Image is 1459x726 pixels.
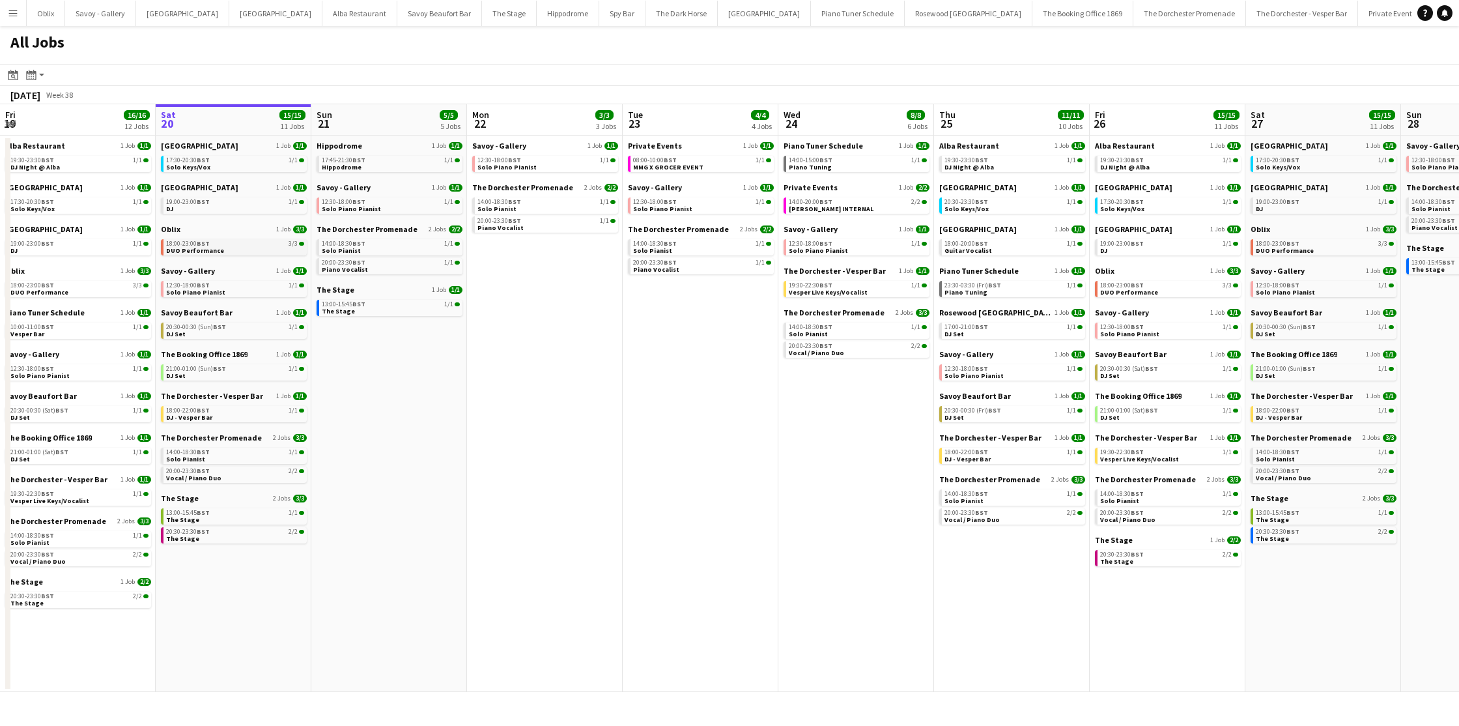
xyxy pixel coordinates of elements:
[508,216,521,225] span: BST
[444,199,453,205] span: 1/1
[789,240,832,247] span: 12:30-18:00
[905,1,1032,26] button: Rosewood [GEOGRAPHIC_DATA]
[944,246,992,255] span: Guitar Vocalist
[5,182,83,192] span: Goring Hotel
[289,157,298,164] span: 1/1
[789,239,927,254] a: 12:30-18:00BST1/1Solo Piano Pianist
[664,239,677,248] span: BST
[939,182,1085,224] div: [GEOGRAPHIC_DATA]1 Job1/120:30-23:30BST1/1Solo Keys/Vox
[911,199,920,205] span: 2/2
[161,141,307,182] div: [GEOGRAPHIC_DATA]1 Job1/117:30-20:30BST1/1Solo Keys/Vox
[477,197,616,212] a: 14:00-18:30BST1/1Solo Pianist
[1100,246,1107,255] span: DJ
[628,182,774,192] a: Savoy - Gallery1 Job1/1
[322,246,361,255] span: Solo Pianist
[1251,182,1396,224] div: [GEOGRAPHIC_DATA]1 Job1/119:00-23:00BST1/1DJ
[740,225,758,233] span: 2 Jobs
[1251,182,1328,192] span: NYX Hotel
[1251,141,1328,151] span: Goring Hotel
[1366,142,1380,150] span: 1 Job
[1095,182,1241,224] div: [GEOGRAPHIC_DATA]1 Job1/117:30-20:30BST1/1Solo Keys/Vox
[1100,199,1144,205] span: 17:30-20:30
[1095,224,1241,234] a: [GEOGRAPHIC_DATA]1 Job1/1
[633,157,677,164] span: 08:00-10:00
[1442,258,1455,267] span: BST
[166,239,304,254] a: 18:00-23:00BST3/3DUO Performance
[1286,197,1299,206] span: BST
[5,224,151,234] a: [GEOGRAPHIC_DATA]1 Job1/1
[664,258,677,267] span: BST
[1411,157,1455,164] span: 12:30-18:00
[784,141,929,182] div: Piano Tuner Schedule1 Job1/114:00-15:00BST1/1Piano Tuning
[1256,239,1394,254] a: 18:00-23:00BST3/3DUO Performance
[1055,225,1069,233] span: 1 Job
[784,224,929,266] div: Savoy - Gallery1 Job1/112:30-18:00BST1/1Solo Piano Pianist
[1256,246,1314,255] span: DUO Performance
[10,199,54,205] span: 17:30-20:30
[137,142,151,150] span: 1/1
[133,240,142,247] span: 1/1
[1251,224,1396,234] a: Oblix1 Job3/3
[472,182,573,192] span: The Dorchester Promenade
[975,239,988,248] span: BST
[317,182,462,224] div: Savoy - Gallery1 Job1/112:30-18:00BST1/1Solo Piano Pianist
[939,141,999,151] span: Alba Restaurant
[760,225,774,233] span: 2/2
[276,225,290,233] span: 1 Job
[1251,141,1396,182] div: [GEOGRAPHIC_DATA]1 Job1/117:30-20:30BST1/1Solo Keys/Vox
[477,156,616,171] a: 12:30-18:00BST1/1Solo Piano Pianist
[477,224,524,232] span: Piano Vocalist
[819,156,832,164] span: BST
[1095,182,1241,192] a: [GEOGRAPHIC_DATA]1 Job1/1
[10,239,149,254] a: 19:00-23:00BST1/1DJ
[1210,184,1225,192] span: 1 Job
[760,142,774,150] span: 1/1
[10,157,54,164] span: 19:30-23:30
[975,156,988,164] span: BST
[718,1,811,26] button: [GEOGRAPHIC_DATA]
[1100,240,1144,247] span: 19:00-23:00
[120,184,135,192] span: 1 Job
[1071,142,1085,150] span: 1/1
[161,141,307,151] a: [GEOGRAPHIC_DATA]1 Job1/1
[633,205,692,213] span: Solo Piano Pianist
[472,182,618,192] a: The Dorchester Promenade2 Jobs2/2
[1095,141,1241,151] a: Alba Restaurant1 Job1/1
[1223,240,1232,247] span: 1/1
[645,1,718,26] button: The Dark Horse
[472,141,618,151] a: Savoy - Gallery1 Job1/1
[1256,157,1299,164] span: 17:30-20:30
[120,225,135,233] span: 1 Job
[939,182,1017,192] span: Goring Hotel
[1251,182,1396,192] a: [GEOGRAPHIC_DATA]1 Job1/1
[944,199,988,205] span: 20:30-23:30
[322,258,460,273] a: 20:00-23:30BST1/1Piano Vocalist
[1210,225,1225,233] span: 1 Job
[784,141,863,151] span: Piano Tuner Schedule
[352,156,365,164] span: BST
[1251,224,1270,234] span: Oblix
[633,199,677,205] span: 12:30-18:00
[322,156,460,171] a: 17:45-21:30BST1/1Hippodrome
[537,1,599,26] button: Hippodrome
[133,157,142,164] span: 1/1
[41,239,54,248] span: BST
[10,205,55,213] span: Solo Keys/Vox
[939,141,1085,182] div: Alba Restaurant1 Job1/119:30-23:30BST1/1DJ Night @ Alba
[911,157,920,164] span: 1/1
[508,156,521,164] span: BST
[293,184,307,192] span: 1/1
[899,142,913,150] span: 1 Job
[444,157,453,164] span: 1/1
[1131,156,1144,164] span: BST
[1067,199,1076,205] span: 1/1
[161,182,307,192] a: [GEOGRAPHIC_DATA]1 Job1/1
[65,1,136,26] button: Savoy - Gallery
[600,199,609,205] span: 1/1
[1100,157,1144,164] span: 19:30-23:30
[1366,184,1380,192] span: 1 Job
[322,239,460,254] a: 14:00-18:30BST1/1Solo Pianist
[939,224,1085,234] a: [GEOGRAPHIC_DATA]1 Job1/1
[939,224,1017,234] span: NYX Hotel
[1095,141,1241,182] div: Alba Restaurant1 Job1/119:30-23:30BST1/1DJ Night @ Alba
